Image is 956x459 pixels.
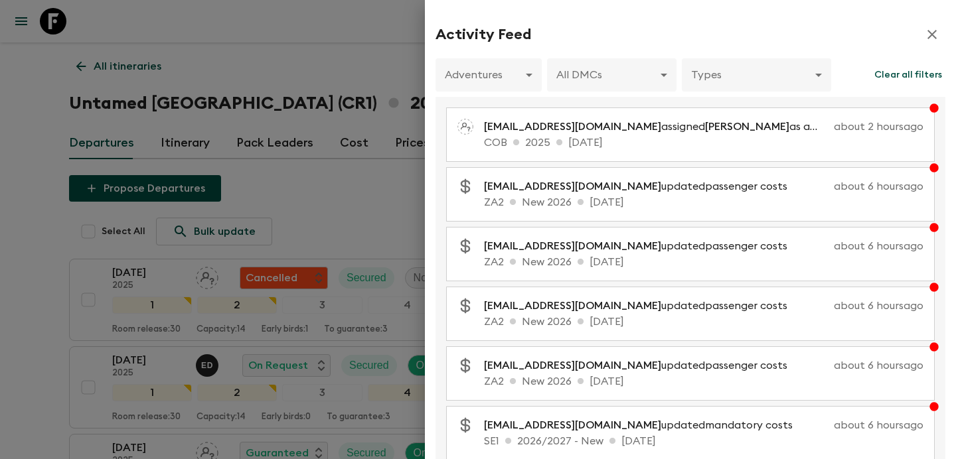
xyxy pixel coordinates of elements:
[484,121,661,132] span: [EMAIL_ADDRESS][DOMAIN_NAME]
[484,119,829,135] p: assigned as a pack leader
[803,298,923,314] p: about 6 hours ago
[484,420,661,430] span: [EMAIL_ADDRESS][DOMAIN_NAME]
[436,26,531,43] h2: Activity Feed
[803,178,923,194] p: about 6 hours ago
[871,58,945,92] button: Clear all filters
[484,238,798,254] p: updated passenger costs
[484,417,803,433] p: updated mandatory costs
[484,194,923,210] p: ZA2 New 2026 [DATE]
[484,300,661,311] span: [EMAIL_ADDRESS][DOMAIN_NAME]
[436,56,542,94] div: Adventures
[705,121,789,132] span: [PERSON_NAME]
[484,373,923,389] p: ZA2 New 2026 [DATE]
[484,181,661,192] span: [EMAIL_ADDRESS][DOMAIN_NAME]
[484,298,798,314] p: updated passenger costs
[803,238,923,254] p: about 6 hours ago
[484,358,798,373] p: updated passenger costs
[484,360,661,371] span: [EMAIL_ADDRESS][DOMAIN_NAME]
[484,135,923,151] p: COB 2025 [DATE]
[834,119,923,135] p: about 2 hours ago
[547,56,677,94] div: All DMCs
[484,314,923,330] p: ZA2 New 2026 [DATE]
[484,254,923,270] p: ZA2 New 2026 [DATE]
[809,417,923,433] p: about 6 hours ago
[484,178,798,194] p: updated passenger costs
[484,433,923,449] p: SE1 2026/2027 - New [DATE]
[682,56,831,94] div: Types
[803,358,923,373] p: about 6 hours ago
[484,241,661,251] span: [EMAIL_ADDRESS][DOMAIN_NAME]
